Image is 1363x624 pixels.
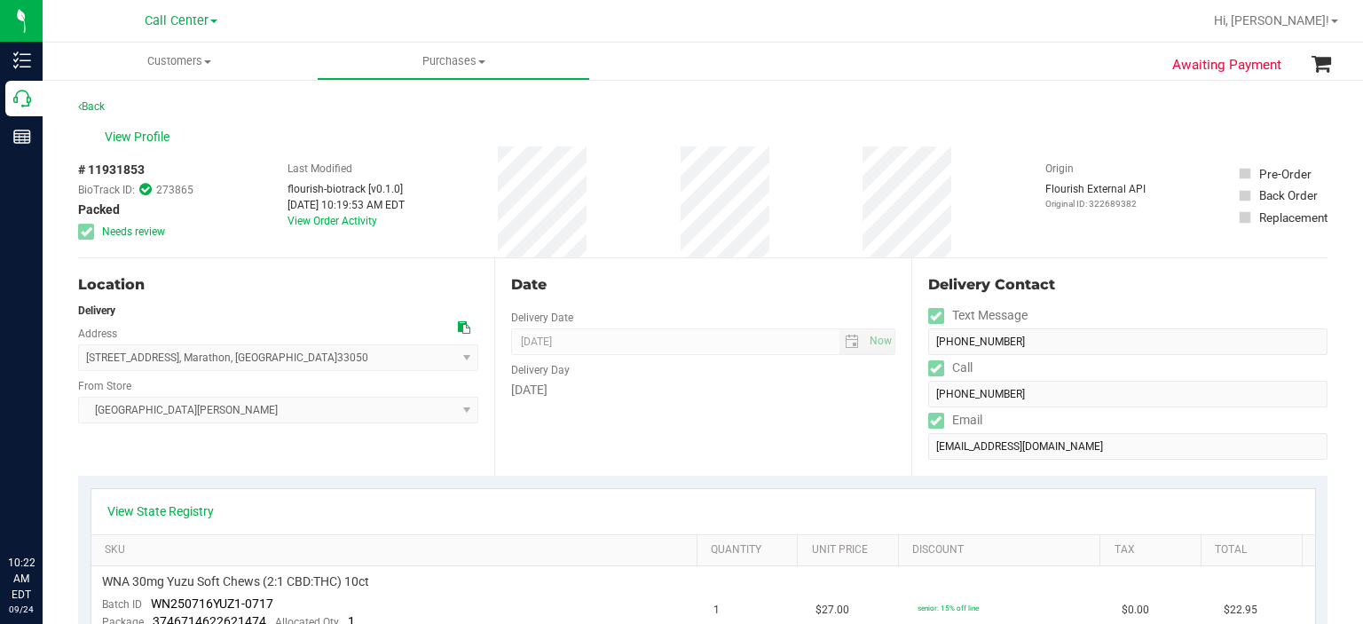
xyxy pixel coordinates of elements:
span: WN250716YUZ1-0717 [151,596,273,611]
div: [DATE] 10:19:53 AM EDT [288,197,405,213]
div: Back Order [1259,186,1318,204]
a: Total [1215,543,1295,557]
div: Copy address to clipboard [458,319,470,337]
span: Awaiting Payment [1172,55,1281,75]
a: Customers [43,43,317,80]
p: 10:22 AM EDT [8,555,35,603]
a: Quantity [711,543,791,557]
span: BioTrack ID: [78,182,135,198]
a: Discount [912,543,1093,557]
span: $22.95 [1224,602,1257,619]
span: $27.00 [815,602,849,619]
iframe: Resource center [18,482,71,535]
inline-svg: Reports [13,128,31,146]
label: Address [78,326,117,342]
p: Original ID: 322689382 [1045,197,1146,210]
strong: Delivery [78,304,115,317]
inline-svg: Call Center [13,90,31,107]
span: In Sync [139,181,152,198]
inline-svg: Inventory [13,51,31,69]
span: Call Center [145,13,209,28]
a: SKU [105,543,689,557]
a: View State Registry [107,502,214,520]
div: Pre-Order [1259,165,1312,183]
label: Delivery Date [511,310,573,326]
div: [DATE] [511,381,894,399]
input: Format: (999) 999-9999 [928,328,1328,355]
label: Last Modified [288,161,352,177]
span: Batch ID [102,598,142,611]
label: Call [928,355,973,381]
a: Back [78,100,105,113]
iframe: Resource center unread badge [52,479,74,501]
span: 1 [713,602,720,619]
span: Packed [78,201,120,219]
a: Purchases [317,43,591,80]
p: 09/24 [8,603,35,616]
span: Purchases [318,53,590,69]
div: flourish-biotrack [v0.1.0] [288,181,405,197]
div: Location [78,274,478,296]
div: Delivery Contact [928,274,1328,296]
label: Delivery Day [511,362,570,378]
span: $0.00 [1122,602,1149,619]
span: senior: 15% off line [918,604,979,612]
a: Tax [1115,543,1194,557]
span: # 11931853 [78,161,145,179]
label: Text Message [928,303,1028,328]
span: WNA 30mg Yuzu Soft Chews (2:1 CBD:THC) 10ct [102,573,369,590]
span: Needs review [102,224,165,240]
span: 273865 [156,182,193,198]
input: Format: (999) 999-9999 [928,381,1328,407]
div: Replacement [1259,209,1328,226]
div: Flourish External API [1045,181,1146,210]
label: Email [928,407,982,433]
label: Origin [1045,161,1074,177]
span: View Profile [105,128,176,146]
a: Unit Price [812,543,892,557]
a: View Order Activity [288,215,377,227]
span: Customers [43,53,317,69]
span: Hi, [PERSON_NAME]! [1214,13,1329,28]
label: From Store [78,378,131,394]
div: Date [511,274,894,296]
